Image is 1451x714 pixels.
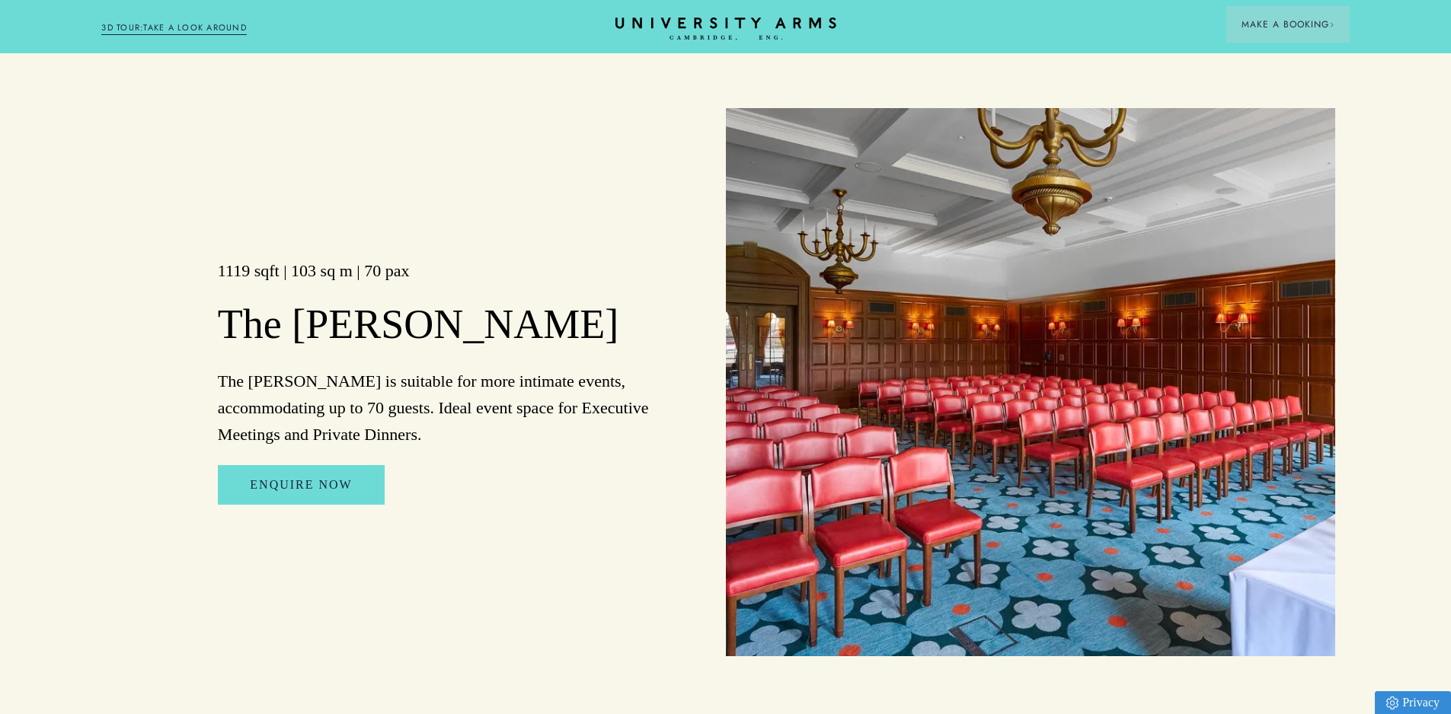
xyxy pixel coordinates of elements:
h2: The [PERSON_NAME] [218,300,673,350]
a: Enquire Now [218,465,384,505]
h3: 1119 sqft | 103 sq m | 70 pax [218,260,673,282]
p: The [PERSON_NAME] is suitable for more intimate events, accommodating up to 70 guests. Ideal even... [218,368,673,448]
img: Privacy [1386,696,1398,709]
a: 3D TOUR:TAKE A LOOK AROUND [101,21,247,35]
button: Make a BookingArrow icon [1226,6,1350,43]
a: Privacy [1375,691,1451,714]
a: Home [615,18,836,41]
img: image-ce18b4ed0a4d094151987a2f781c7c8cefa603cf-3000x2000-jpg [726,108,1335,656]
span: Make a Booking [1242,18,1334,31]
img: Arrow icon [1329,22,1334,27]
